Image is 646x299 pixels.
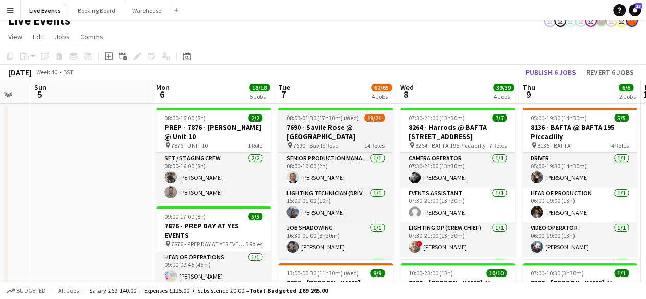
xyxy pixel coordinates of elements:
[364,114,385,122] span: 19/21
[56,287,81,294] span: All jobs
[286,114,359,122] span: 08:00-01:30 (17h30m) (Wed)
[522,222,637,257] app-card-role: Video Operator1/106:00-19:00 (13h)[PERSON_NAME]
[156,108,271,202] app-job-card: 08:00-16:00 (8h)2/2PREP - 7876 - [PERSON_NAME] @ Unit 10 7876 - UNIT 101 RoleSet / Staging Crew2/...
[34,83,46,92] span: Sun
[249,287,328,294] span: Total Budgeted £69 265.00
[615,14,628,27] app-user-avatar: Technical Department
[21,1,69,20] button: Live Events
[5,285,47,296] button: Budgeted
[76,30,107,43] a: Comms
[531,114,587,122] span: 05:00-19:30 (14h30m)
[278,257,393,292] app-card-role: Crew Chief1/1
[521,65,580,79] button: Publish 6 jobs
[400,222,515,257] app-card-role: Lighting Op (Crew Chief)1/107:30-21:00 (13h30m)![PERSON_NAME]
[619,93,635,100] div: 2 Jobs
[619,84,633,91] span: 6/6
[629,4,641,16] a: 13
[171,142,208,149] span: 7876 - UNIT 10
[80,32,103,41] span: Comms
[51,30,74,43] a: Jobs
[4,30,27,43] a: View
[531,269,584,277] span: 07:00-10:30 (3h30m)
[293,142,338,149] span: 7690 - Savile Rose
[522,278,637,296] h3: 8320 - [PERSON_NAME] @ Helideck Harrods - LOAD OUT
[89,287,328,294] div: Salary £69 140.00 + Expenses £125.00 + Subsistence £0.00 =
[522,108,637,259] div: 05:00-19:30 (14h30m)5/58136 - BAFTA @ BAFTA 195 Piccadilly 8136 - BAFTA4 RolesDriver1/105:00-19:3...
[278,188,393,222] app-card-role: Lighting Technician (Driver)1/115:00-01:00 (10h)[PERSON_NAME]
[156,83,170,92] span: Mon
[371,84,392,91] span: 62/65
[248,142,262,149] span: 1 Role
[554,14,566,27] app-user-avatar: Nadia Addada
[614,269,629,277] span: 1/1
[248,114,262,122] span: 2/2
[156,221,271,240] h3: 7876 - PREP DAY AT YES EVENTS
[164,114,206,122] span: 08:00-16:00 (8h)
[544,14,556,27] app-user-avatar: Nadia Addada
[249,84,270,91] span: 18/18
[494,93,513,100] div: 4 Jobs
[164,213,206,220] span: 09:00-17:00 (8h)
[278,153,393,188] app-card-role: Senior Production Manager1/108:00-10:00 (2h)[PERSON_NAME]
[400,153,515,188] app-card-role: Camera Operator1/107:30-21:00 (13h30m)[PERSON_NAME]
[364,142,385,149] span: 14 Roles
[400,123,515,141] h3: 8264 - Harrods @ BAFTA [STREET_ADDRESS]
[614,114,629,122] span: 5/5
[575,14,587,27] app-user-avatar: Nadia Addada
[171,240,245,248] span: 7876 - PREP DAY AT YES EVENTS
[489,142,507,149] span: 7 Roles
[522,153,637,188] app-card-role: Driver1/105:00-19:30 (14h30m)[PERSON_NAME]
[564,14,577,27] app-user-avatar: Nadia Addada
[124,1,170,20] button: Warehouse
[250,93,269,100] div: 5 Jobs
[8,67,32,77] div: [DATE]
[370,269,385,277] span: 9/9
[605,14,617,27] app-user-avatar: Ollie Rolfe
[55,32,70,41] span: Jobs
[521,88,535,100] span: 9
[582,65,638,79] button: Revert 6 jobs
[585,14,597,27] app-user-avatar: Eden Hopkins
[595,14,607,27] app-user-avatar: Production Managers
[626,14,638,27] app-user-avatar: Alex Gill
[33,88,46,100] span: 5
[277,88,290,100] span: 7
[372,93,391,100] div: 4 Jobs
[399,88,414,100] span: 8
[34,68,59,76] span: Week 40
[409,269,453,277] span: 10:00-23:00 (13h)
[522,123,637,141] h3: 8136 - BAFTA @ BAFTA 195 Piccadilly
[8,13,70,28] h1: Live Events
[156,153,271,202] app-card-role: Set / Staging Crew2/208:00-16:00 (8h)[PERSON_NAME][PERSON_NAME]
[29,30,49,43] a: Edit
[278,278,393,296] h3: 8257 - [PERSON_NAME] [PERSON_NAME] International @ [GEOGRAPHIC_DATA]
[492,114,507,122] span: 7/7
[248,213,262,220] span: 5/5
[611,142,629,149] span: 4 Roles
[63,68,74,76] div: BST
[409,114,465,122] span: 07:30-21:00 (13h30m)
[400,188,515,222] app-card-role: Events Assistant1/107:30-21:00 (13h30m)[PERSON_NAME]
[278,83,290,92] span: Tue
[400,108,515,259] app-job-card: 07:30-21:00 (13h30m)7/78264 - Harrods @ BAFTA [STREET_ADDRESS] 8264 - BAFTA 195 Piccadilly7 Roles...
[400,257,515,292] app-card-role: Production Coordinator1/1
[278,222,393,257] app-card-role: Job Shadowing1/116:30-01:00 (8h30m)[PERSON_NAME]
[415,142,486,149] span: 8264 - BAFTA 195 Piccadilly
[286,269,359,277] span: 13:00-00:30 (11h30m) (Wed)
[635,3,642,9] span: 13
[156,123,271,141] h3: PREP - 7876 - [PERSON_NAME] @ Unit 10
[156,251,271,286] app-card-role: Head of Operations1/109:00-09:45 (45m)[PERSON_NAME]
[522,83,535,92] span: Thu
[400,278,515,296] h3: 8320 - [PERSON_NAME] @ Helideck Harrods
[155,88,170,100] span: 6
[486,269,507,277] span: 10/10
[33,32,44,41] span: Edit
[245,240,262,248] span: 5 Roles
[416,241,422,247] span: !
[278,108,393,259] app-job-card: 08:00-01:30 (17h30m) (Wed)19/217690 - Savile Rose @ [GEOGRAPHIC_DATA] 7690 - Savile Rose14 RolesS...
[400,83,414,92] span: Wed
[8,32,22,41] span: View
